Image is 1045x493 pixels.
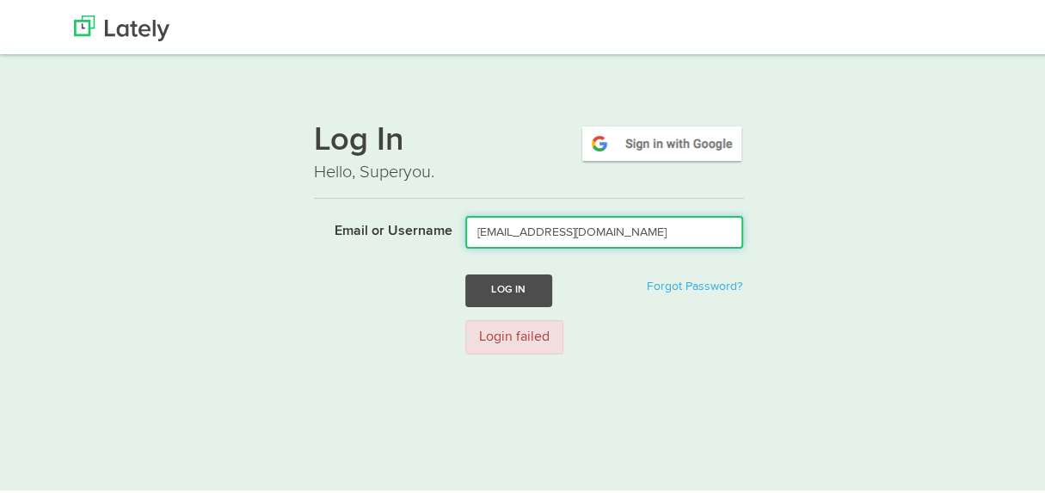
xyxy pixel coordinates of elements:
p: Hello, Superyou. [314,157,744,182]
div: Login failed [465,317,563,353]
img: google-signin.png [580,121,744,161]
a: Forgot Password? [646,278,741,290]
input: Email or Username [465,213,743,246]
img: Lately [74,13,169,39]
h1: Log In [314,121,744,157]
button: Log In [465,272,551,304]
label: Email or Username [301,213,453,239]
